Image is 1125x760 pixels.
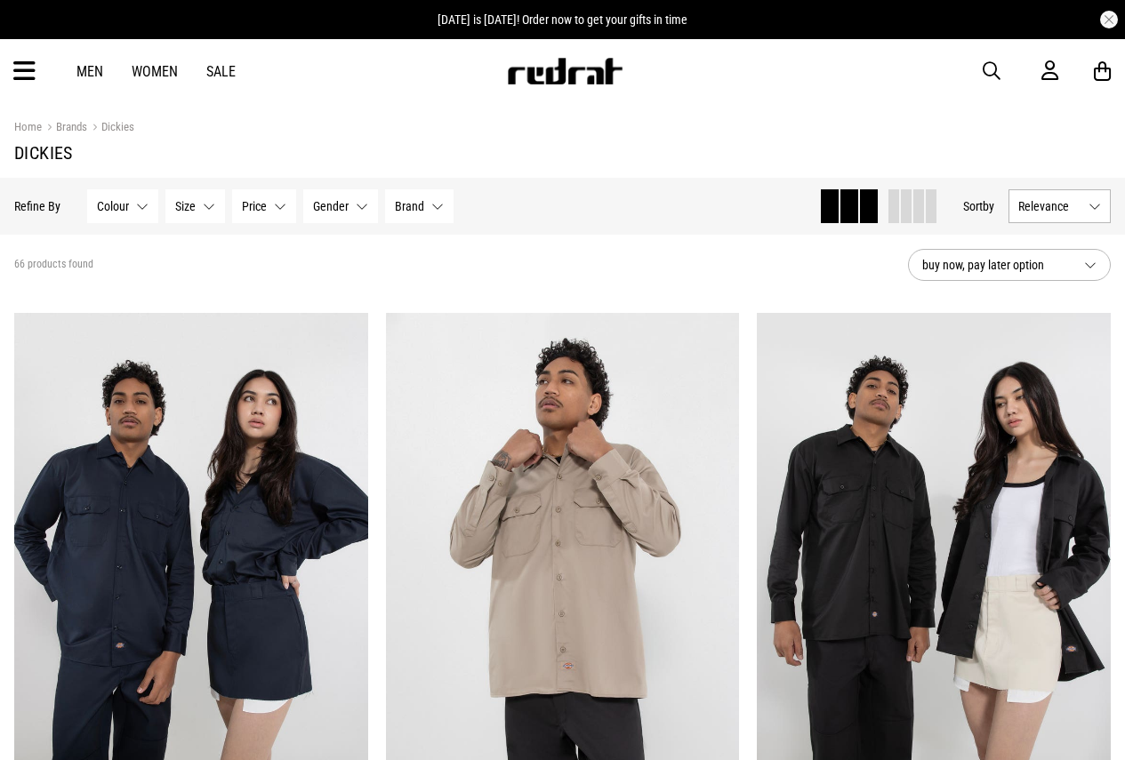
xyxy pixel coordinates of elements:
span: [DATE] is [DATE]! Order now to get your gifts in time [438,12,687,27]
button: Size [165,189,225,223]
button: Sortby [963,196,994,217]
a: Dickies [87,120,134,137]
span: 66 products found [14,258,93,272]
a: Home [14,120,42,133]
span: Size [175,199,196,213]
span: Brand [395,199,424,213]
a: Sale [206,63,236,80]
img: Redrat logo [506,58,623,84]
span: Gender [313,199,349,213]
button: Colour [87,189,158,223]
button: Relevance [1008,189,1111,223]
a: Brands [42,120,87,137]
button: Price [232,189,296,223]
a: Men [76,63,103,80]
span: Price [242,199,267,213]
button: Brand [385,189,454,223]
span: buy now, pay later option [922,254,1070,276]
p: Refine By [14,199,60,213]
a: Women [132,63,178,80]
span: by [983,199,994,213]
button: buy now, pay later option [908,249,1111,281]
span: Colour [97,199,129,213]
button: Gender [303,189,378,223]
h1: Dickies [14,142,1111,164]
span: Relevance [1018,199,1081,213]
